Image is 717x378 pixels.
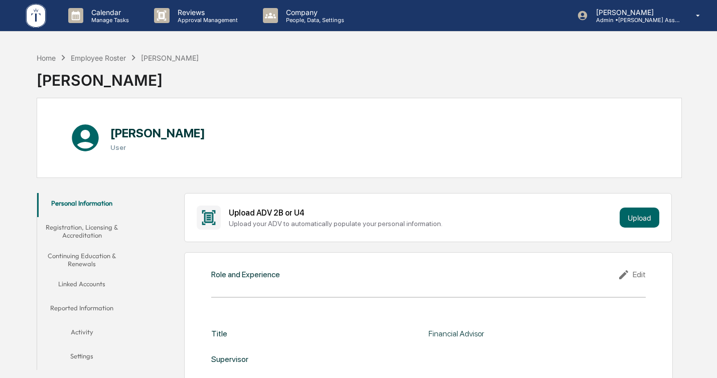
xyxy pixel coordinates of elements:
p: Calendar [83,8,134,17]
div: Employee Roster [71,54,126,62]
div: Title [211,329,227,338]
p: Manage Tasks [83,17,134,24]
iframe: Open customer support [685,345,712,372]
p: People, Data, Settings [278,17,349,24]
div: Home [37,54,56,62]
button: Reported Information [37,298,127,322]
div: Role and Experience [211,270,280,279]
p: [PERSON_NAME] [588,8,681,17]
p: Admin • [PERSON_NAME] Asset Management LLC [588,17,681,24]
h1: [PERSON_NAME] [110,126,205,140]
div: Financial Advisor [428,329,646,338]
div: Edit [618,269,646,281]
img: logo [24,2,48,30]
button: Personal Information [37,193,127,217]
div: Upload your ADV to automatically populate your personal information. [229,220,616,228]
div: [PERSON_NAME] [141,54,199,62]
p: Company [278,8,349,17]
div: secondary tabs example [37,193,127,370]
button: Activity [37,322,127,346]
button: Continuing Education & Renewals [37,246,127,274]
p: Approval Management [170,17,243,24]
p: Reviews [170,8,243,17]
button: Registration, Licensing & Accreditation [37,217,127,246]
button: Settings [37,346,127,370]
div: [PERSON_NAME] [37,63,199,89]
div: Supervisor [211,354,248,364]
button: Linked Accounts [37,274,127,298]
div: Upload ADV 2B or U4 [229,208,616,218]
h3: User [110,143,205,151]
button: Upload [620,208,659,228]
